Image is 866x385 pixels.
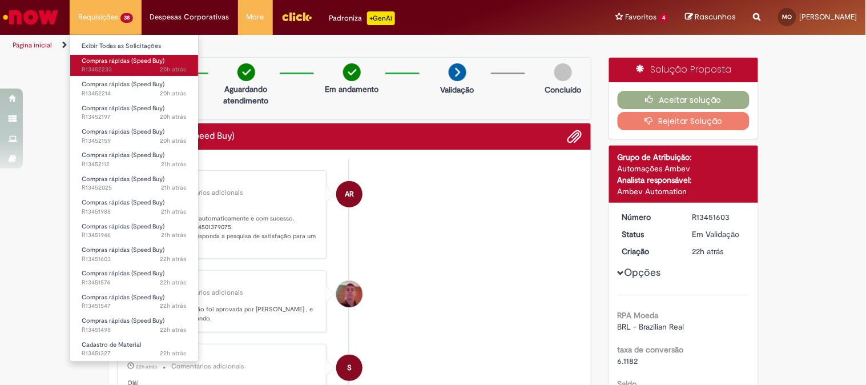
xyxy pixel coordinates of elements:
a: Aberto R13451327 : Cadastro de Material [70,339,198,360]
a: Rascunhos [686,12,736,23]
div: 27/08/2025 10:44:48 [692,246,746,257]
time: 27/08/2025 12:33:22 [160,65,187,74]
p: Validação [441,84,474,95]
span: R13451988 [82,207,187,216]
span: 21h atrás [162,160,187,169]
div: Grupo de Atribuição: [618,151,750,163]
time: 27/08/2025 11:42:17 [162,207,187,216]
a: Aberto R13451988 : Compras rápidas (Speed Buy) [70,196,198,218]
span: R13452159 [82,137,187,146]
span: Compras rápidas (Speed Buy) [82,175,164,183]
span: More [247,11,264,23]
dt: Criação [614,246,684,257]
time: 27/08/2025 10:45:00 [136,363,158,370]
span: 22h atrás [160,326,187,334]
span: R13452112 [82,160,187,169]
span: R13451327 [82,349,187,358]
div: Ambev RPA [336,181,362,207]
span: 22h atrás [692,246,724,256]
span: 20h atrás [160,113,187,121]
span: 38 [120,13,133,23]
button: Adicionar anexos [567,129,582,144]
a: Aberto R13452159 : Compras rápidas (Speed Buy) [70,126,198,147]
span: Compras rápidas (Speed Buy) [82,57,164,65]
img: arrow-next.png [449,63,466,81]
div: Solução Proposta [609,58,758,82]
span: R13451603 [82,255,187,264]
div: Ambev Automation [618,186,750,197]
a: Página inicial [13,41,52,50]
a: Aberto R13452025 : Compras rápidas (Speed Buy) [70,173,198,194]
span: 22h atrás [160,302,187,310]
a: Aberto R13452197 : Compras rápidas (Speed Buy) [70,102,198,123]
button: Aceitar solução [618,91,750,109]
div: Ambev RPA [128,179,318,186]
div: [PERSON_NAME] [128,279,318,286]
span: 20h atrás [160,65,187,74]
b: RPA Moeda [618,310,659,320]
time: 27/08/2025 10:09:04 [160,349,187,358]
div: Alexandre Santana Da Silva [336,281,362,307]
a: Exibir Todas as Solicitações [70,40,198,53]
span: 22h atrás [160,278,187,287]
a: Aberto R13451547 : Compras rápidas (Speed Buy) [70,291,198,312]
span: 22h atrás [160,255,187,263]
span: R13451574 [82,278,187,287]
div: System [336,355,362,381]
span: 21h atrás [162,231,187,239]
div: Padroniza [329,11,395,25]
time: 27/08/2025 10:32:27 [160,326,187,334]
img: check-circle-green.png [343,63,361,81]
span: R13451498 [82,326,187,335]
span: Compras rápidas (Speed Buy) [82,151,164,159]
button: Rejeitar Solução [618,112,750,130]
span: Requisições [78,11,118,23]
span: Compras rápidas (Speed Buy) [82,80,164,89]
dt: Status [614,228,684,240]
span: 4 [659,13,668,23]
small: Comentários adicionais [171,288,244,298]
img: ServiceNow [1,6,60,29]
a: Aberto R13451603 : Compras rápidas (Speed Buy) [70,244,198,265]
span: R13451547 [82,302,187,311]
span: BRL - Brazilian Real [618,322,684,332]
span: R13452197 [82,113,187,122]
p: Prezado(a), Sua solicitação foi aprovada por [PERSON_NAME] , e em breve estaremos atuando. [128,305,318,323]
span: R13451946 [82,231,187,240]
div: Automações Ambev [618,163,750,174]
p: +GenAi [367,11,395,25]
div: R13451603 [692,211,746,223]
small: Comentários adicionais [171,188,244,198]
p: Aguardando atendimento [219,83,274,106]
span: R13452214 [82,89,187,98]
span: AR [345,181,354,208]
span: [PERSON_NAME] [800,12,857,22]
a: Aberto R13452214 : Compras rápidas (Speed Buy) [70,78,198,99]
p: Concluído [545,84,581,95]
time: 27/08/2025 10:41:35 [160,278,187,287]
span: 20h atrás [160,89,187,98]
span: Despesas Corporativas [150,11,229,23]
img: img-circle-grey.png [554,63,572,81]
span: Compras rápidas (Speed Buy) [82,222,164,231]
time: 27/08/2025 11:48:20 [162,183,187,192]
time: 27/08/2025 12:02:40 [162,160,187,169]
ul: Trilhas de página [9,35,569,56]
span: Compras rápidas (Speed Buy) [82,246,164,254]
a: Aberto R13452112 : Compras rápidas (Speed Buy) [70,149,198,170]
span: Compras rápidas (Speed Buy) [82,127,164,136]
span: MO [783,13,792,21]
time: 27/08/2025 10:44:50 [160,255,187,263]
span: 20h atrás [160,137,187,145]
span: Compras rápidas (Speed Buy) [82,104,164,113]
span: 6.1182 [618,356,638,366]
span: Cadastro de Material [82,340,141,349]
p: Em andamento [325,83,378,95]
div: Em Validação [692,228,746,240]
span: Compras rápidas (Speed Buy) [82,269,164,278]
a: Aberto R13451498 : Compras rápidas (Speed Buy) [70,315,198,336]
ul: Requisições [70,34,199,362]
small: Comentários adicionais [172,362,245,371]
img: check-circle-green.png [237,63,255,81]
span: Compras rápidas (Speed Buy) [82,316,164,325]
